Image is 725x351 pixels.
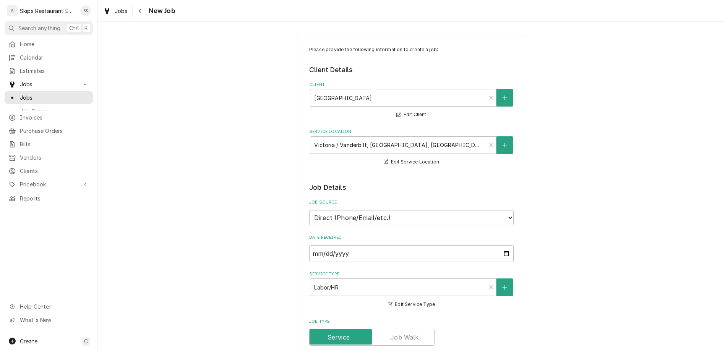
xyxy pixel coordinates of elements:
[5,314,93,326] a: Go to What's New
[5,300,93,313] a: Go to Help Center
[309,82,514,120] div: Client
[7,5,18,16] div: S
[309,245,514,262] input: yyyy-mm-dd
[309,65,514,75] legend: Client Details
[5,51,93,64] a: Calendar
[5,125,93,137] a: Purchase Orders
[5,151,93,164] a: Vendors
[100,5,131,17] a: Jobs
[387,300,436,309] button: Edit Service Type
[20,154,89,162] span: Vendors
[134,5,146,17] button: Navigate back
[5,138,93,150] a: Bills
[5,192,93,205] a: Reports
[309,82,514,88] label: Client
[69,24,79,32] span: Ctrl
[84,24,88,32] span: K
[20,316,88,324] span: What's New
[18,24,60,32] span: Search anything
[5,111,93,124] a: Invoices
[496,136,513,154] button: Create New Location
[20,194,89,202] span: Reports
[309,129,514,135] label: Service Location
[309,319,514,346] div: Job Type
[146,6,175,16] span: New Job
[309,199,514,225] div: Job Source
[20,167,89,175] span: Clients
[20,107,89,115] span: Job Series
[5,178,93,191] a: Go to Pricebook
[20,40,89,48] span: Home
[20,180,78,188] span: Pricebook
[502,95,507,100] svg: Create New Client
[502,142,507,148] svg: Create New Location
[20,302,88,311] span: Help Center
[84,337,88,345] span: C
[5,105,93,117] a: Job Series
[20,53,89,61] span: Calendar
[20,67,89,75] span: Estimates
[20,113,89,121] span: Invoices
[309,271,514,309] div: Service Type
[309,235,514,262] div: Date Received
[20,127,89,135] span: Purchase Orders
[80,5,91,16] div: Shan Skipper's Avatar
[5,21,93,35] button: Search anythingCtrlK
[309,46,514,53] p: Please provide the following information to create a job:
[5,38,93,50] a: Home
[80,5,91,16] div: SS
[20,7,76,15] div: Skips Restaurant Equipment
[395,110,427,120] button: Edit Client
[309,183,514,192] legend: Job Details
[20,338,37,345] span: Create
[383,157,440,167] button: Edit Service Location
[5,165,93,177] a: Clients
[309,129,514,167] div: Service Location
[502,285,507,290] svg: Create New Service
[309,199,514,205] label: Job Source
[20,140,89,148] span: Bills
[20,80,78,88] span: Jobs
[309,271,514,277] label: Service Type
[5,78,93,91] a: Go to Jobs
[5,91,93,104] a: Jobs
[309,235,514,241] label: Date Received
[496,278,513,296] button: Create New Service
[496,89,513,107] button: Create New Client
[5,65,93,77] a: Estimates
[115,7,128,15] span: Jobs
[20,94,89,102] span: Jobs
[309,319,514,325] label: Job Type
